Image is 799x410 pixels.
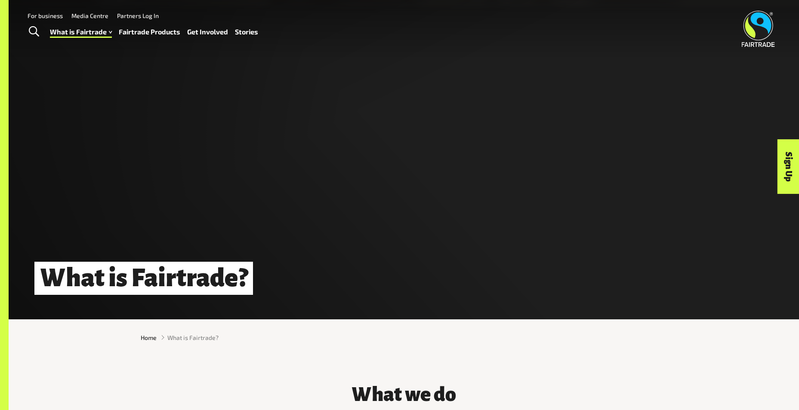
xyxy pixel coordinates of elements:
a: Partners Log In [117,12,159,19]
a: Stories [235,26,258,38]
span: What is Fairtrade? [167,333,219,342]
a: Get Involved [187,26,228,38]
a: Media Centre [71,12,108,19]
a: For business [28,12,63,19]
h3: What we do [275,384,533,405]
a: Home [141,333,157,342]
a: What is Fairtrade [50,26,112,38]
h1: What is Fairtrade? [34,262,253,295]
a: Fairtrade Products [119,26,180,38]
a: Toggle Search [23,21,44,43]
img: Fairtrade Australia New Zealand logo [742,11,775,47]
